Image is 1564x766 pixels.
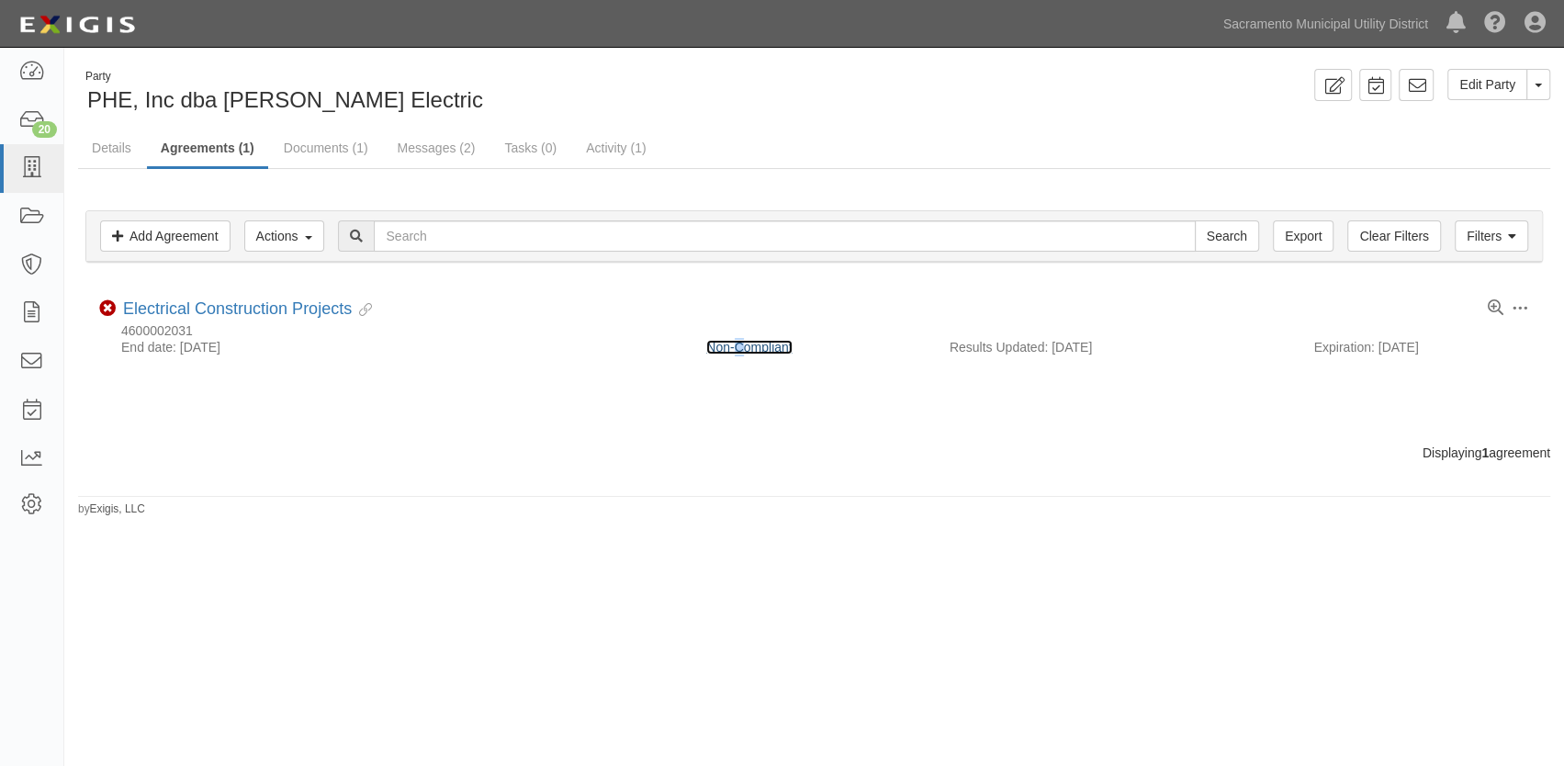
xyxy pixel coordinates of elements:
[64,444,1564,462] div: Displaying agreement
[78,501,145,517] small: by
[1488,300,1503,317] a: View results summary
[490,130,570,166] a: Tasks (0)
[99,300,116,317] i: Non-Compliant
[85,69,483,84] div: Party
[123,299,372,320] div: Electrical Construction Projects
[706,340,792,355] a: Non-Compliant
[352,304,372,317] i: Evidence Linked
[1484,13,1506,35] i: Help Center - Complianz
[1195,220,1259,252] input: Search
[123,299,352,318] a: Electrical Construction Projects
[1447,69,1527,100] a: Edit Party
[1481,445,1489,460] b: 1
[244,220,325,252] button: Actions
[1214,6,1437,42] a: Sacramento Municipal Utility District
[1347,220,1440,252] a: Clear Filters
[1455,220,1528,252] a: Filters
[147,130,268,169] a: Agreements (1)
[572,130,659,166] a: Activity (1)
[270,130,382,166] a: Documents (1)
[99,338,692,356] div: End date: [DATE]
[14,8,141,41] img: logo-5460c22ac91f19d4615b14bd174203de0afe785f0fc80cf4dbbc73dc1793850b.png
[90,502,145,515] a: Exigis, LLC
[78,69,801,116] div: PHE, Inc dba Phil Haupt Electric
[374,220,1195,252] input: Search
[256,229,298,243] span: Actions
[950,338,1287,356] div: Results Updated: [DATE]
[1313,338,1528,356] div: Expiration: [DATE]
[87,87,483,112] span: PHE, Inc dba [PERSON_NAME] Electric
[78,130,145,166] a: Details
[384,130,489,166] a: Messages (2)
[99,323,1529,339] div: 4600002031
[1273,220,1333,252] a: Export
[100,220,231,252] a: Add Agreement
[32,121,57,138] div: 20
